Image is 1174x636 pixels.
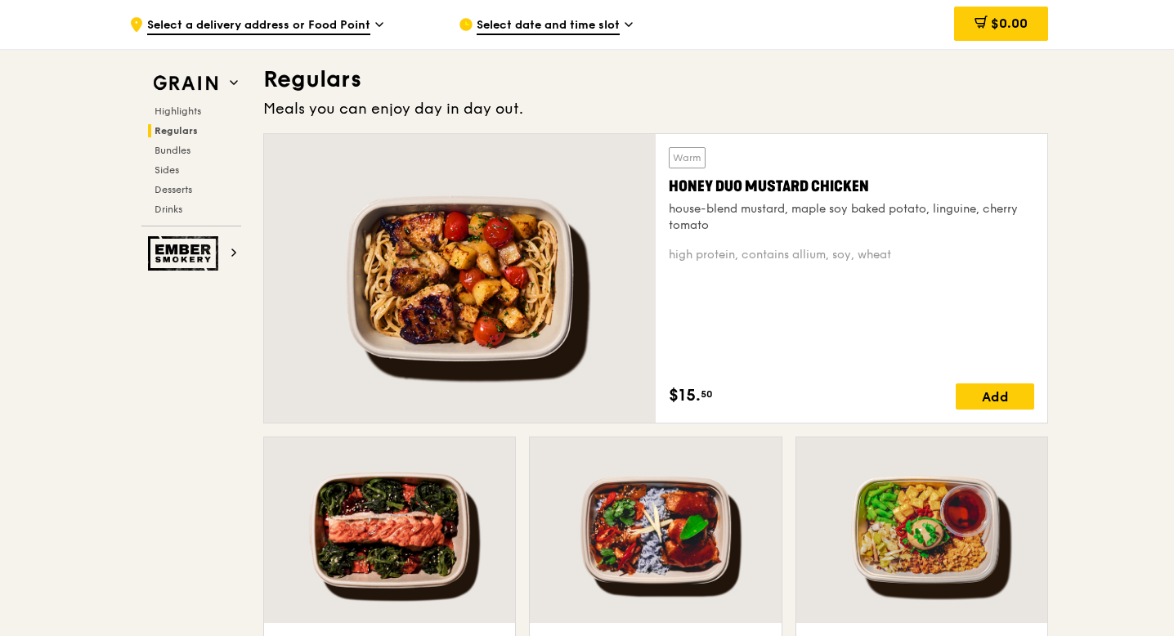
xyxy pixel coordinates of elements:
[669,383,701,408] span: $15.
[263,97,1048,120] div: Meals you can enjoy day in day out.
[669,147,706,168] div: Warm
[155,204,182,215] span: Drinks
[669,175,1034,198] div: Honey Duo Mustard Chicken
[155,184,192,195] span: Desserts
[477,17,620,35] span: Select date and time slot
[263,65,1048,94] h3: Regulars
[991,16,1028,31] span: $0.00
[155,145,190,156] span: Bundles
[148,236,223,271] img: Ember Smokery web logo
[669,201,1034,234] div: house-blend mustard, maple soy baked potato, linguine, cherry tomato
[956,383,1034,410] div: Add
[701,387,713,401] span: 50
[155,164,179,176] span: Sides
[669,247,1034,263] div: high protein, contains allium, soy, wheat
[155,105,201,117] span: Highlights
[147,17,370,35] span: Select a delivery address or Food Point
[148,69,223,98] img: Grain web logo
[155,125,198,137] span: Regulars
